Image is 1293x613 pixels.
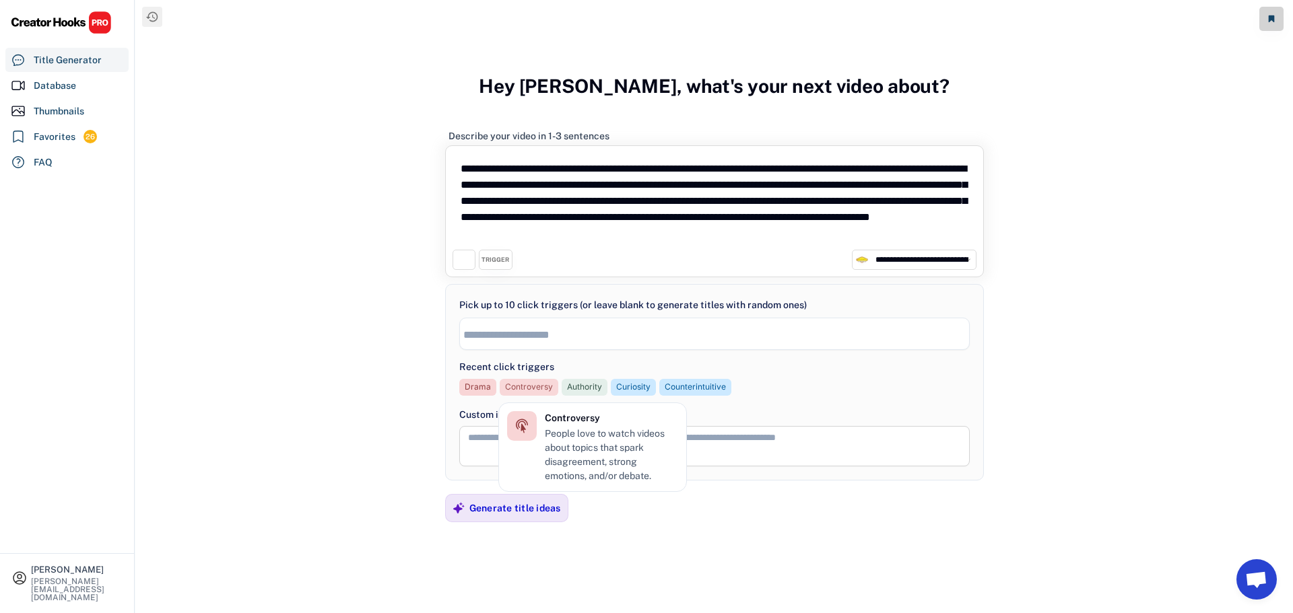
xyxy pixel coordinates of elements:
[459,408,970,422] div: Custom instructions
[34,53,102,67] div: Title Generator
[84,131,97,143] div: 26
[545,427,678,483] div: People love to watch videos about topics that spark disagreement, strong emotions, and/or debate.
[616,382,651,393] div: Curiosity
[31,577,123,602] div: [PERSON_NAME][EMAIL_ADDRESS][DOMAIN_NAME]
[856,254,868,266] img: unnamed.jpg
[567,382,602,393] div: Authority
[34,130,75,144] div: Favorites
[449,130,609,142] div: Describe your video in 1-3 sentences
[459,360,554,374] div: Recent click triggers
[11,11,112,34] img: CHPRO%20Logo.svg
[465,382,491,393] div: Drama
[545,411,600,425] div: Controversy
[1236,559,1277,600] a: Open chat
[665,382,726,393] div: Counterintuitive
[505,382,553,393] div: Controversy
[31,565,123,574] div: [PERSON_NAME]
[34,79,76,93] div: Database
[34,155,53,170] div: FAQ
[459,298,807,312] div: Pick up to 10 click triggers (or leave blank to generate titles with random ones)
[469,502,561,514] div: Generate title ideas
[482,256,509,264] div: TRIGGER
[34,104,84,118] div: Thumbnails
[479,61,950,112] h3: Hey [PERSON_NAME], what's your next video about?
